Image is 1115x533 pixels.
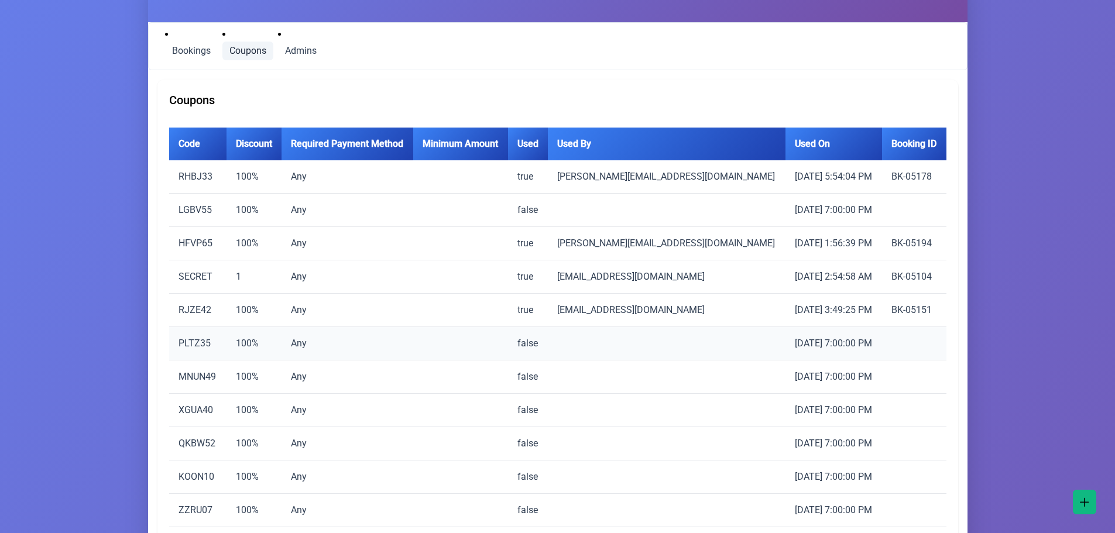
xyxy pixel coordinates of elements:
[785,427,882,460] td: [DATE] 7:00:00 PM
[227,360,282,394] td: 100%
[508,494,548,527] td: false
[785,327,882,360] td: [DATE] 7:00:00 PM
[508,227,548,260] td: true
[508,260,548,294] td: true
[165,42,218,60] a: Bookings
[285,46,317,56] span: Admins
[882,128,946,160] th: Booking ID
[785,360,882,394] td: [DATE] 7:00:00 PM
[169,160,227,194] td: RHBJ33
[227,128,282,160] th: Discount
[169,128,227,160] th: Code
[282,460,413,494] td: Any
[508,427,548,460] td: false
[227,394,282,427] td: 100%
[282,194,413,227] td: Any
[548,294,785,327] td: [EMAIL_ADDRESS][DOMAIN_NAME]
[227,427,282,460] td: 100%
[169,194,227,227] td: LGBV55
[548,227,785,260] td: [PERSON_NAME][EMAIL_ADDRESS][DOMAIN_NAME]
[282,160,413,194] td: Any
[222,27,273,60] li: Coupons
[169,394,227,427] td: XGUA40
[227,327,282,360] td: 100%
[169,494,227,527] td: ZZRU07
[169,360,227,394] td: MNUN49
[785,494,882,527] td: [DATE] 7:00:00 PM
[508,194,548,227] td: false
[227,294,282,327] td: 100%
[785,227,882,260] td: [DATE] 1:56:39 PM
[548,160,785,194] td: [PERSON_NAME][EMAIL_ADDRESS][DOMAIN_NAME]
[282,427,413,460] td: Any
[222,42,273,60] a: Coupons
[785,460,882,494] td: [DATE] 7:00:00 PM
[882,294,946,327] td: BK-05151
[227,194,282,227] td: 100%
[785,394,882,427] td: [DATE] 7:00:00 PM
[165,27,218,60] li: Bookings
[882,260,946,294] td: BK-05104
[169,260,227,294] td: SECRET
[169,327,227,360] td: PLTZ35
[548,128,785,160] th: Used By
[548,260,785,294] td: [EMAIL_ADDRESS][DOMAIN_NAME]
[169,91,946,109] div: Coupons
[278,27,324,60] li: Admins
[227,160,282,194] td: 100%
[882,160,946,194] td: BK-05178
[169,294,227,327] td: RJZE42
[278,42,324,60] a: Admins
[169,227,227,260] td: HFVP65
[169,427,227,460] td: QKBW52
[172,46,211,56] span: Bookings
[508,294,548,327] td: true
[282,494,413,527] td: Any
[229,46,266,56] span: Coupons
[227,227,282,260] td: 100%
[508,160,548,194] td: true
[882,227,946,260] td: BK-05194
[785,194,882,227] td: [DATE] 7:00:00 PM
[282,360,413,394] td: Any
[508,327,548,360] td: false
[282,394,413,427] td: Any
[169,460,227,494] td: KOON10
[227,260,282,294] td: 1
[508,460,548,494] td: false
[508,128,548,160] th: Used
[785,160,882,194] td: [DATE] 5:54:04 PM
[227,494,282,527] td: 100%
[282,227,413,260] td: Any
[282,260,413,294] td: Any
[785,260,882,294] td: [DATE] 2:54:58 AM
[282,294,413,327] td: Any
[785,128,882,160] th: Used On
[508,394,548,427] td: false
[227,460,282,494] td: 100%
[282,128,413,160] th: Required Payment Method
[785,294,882,327] td: [DATE] 3:49:25 PM
[413,128,508,160] th: Minimum Amount
[508,360,548,394] td: false
[282,327,413,360] td: Any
